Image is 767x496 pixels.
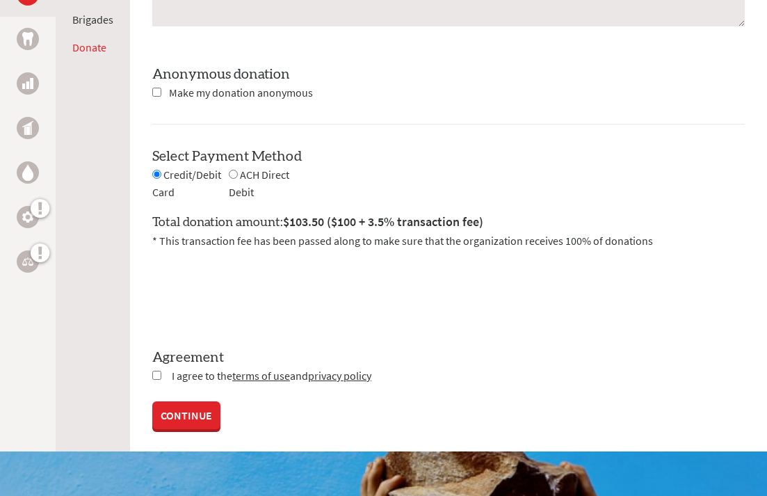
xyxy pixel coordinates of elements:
[17,161,39,184] a: Water
[22,211,33,223] img: Engineering
[152,212,483,232] label: Total donation amount:
[17,206,39,228] a: Engineering
[152,401,220,429] a: CONTINUE
[17,72,39,95] a: Business
[152,348,745,367] label: Agreement
[72,13,113,26] a: Brigades
[72,39,113,56] li: Donate
[152,67,290,81] label: Anonymous donation
[152,232,745,249] p: * This transaction fee has been passed along to make sure that the organization receives 100% of ...
[17,117,39,139] a: Public Health
[172,369,371,383] span: I agree to the and
[22,32,33,45] img: Dental
[22,78,33,89] img: Business
[152,150,302,163] label: Select Payment Method
[169,86,313,99] span: Make my donation anonymous
[72,40,106,54] a: Donate
[72,11,113,28] li: Brigades
[229,168,289,199] span: ACH Direct Debit
[17,250,39,273] a: Legal Empowerment
[232,369,290,383] a: terms of use
[283,214,483,230] span: $103.50 ($100 + 3.5% transaction fee)
[22,164,33,180] img: Water
[17,28,39,50] a: Dental
[22,257,33,266] img: Legal Empowerment
[308,369,371,383] a: privacy policy
[152,266,364,320] iframe: reCAPTCHA
[22,121,33,135] img: Public Health
[152,168,221,199] span: Credit/Debit Card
